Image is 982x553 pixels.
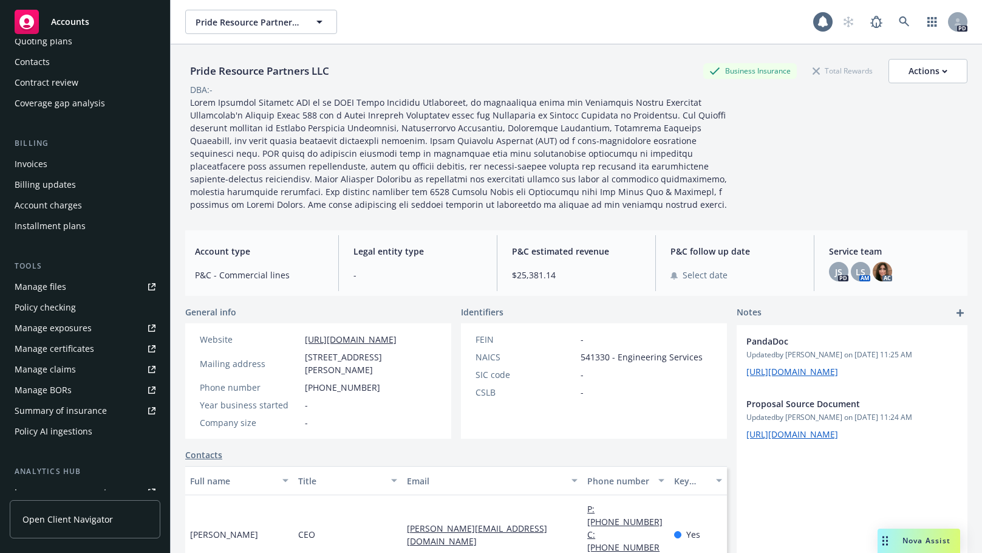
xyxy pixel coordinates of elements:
[829,245,958,258] span: Service team
[920,10,944,34] a: Switch app
[15,154,47,174] div: Invoices
[683,269,728,281] span: Select date
[10,380,160,400] a: Manage BORs
[856,266,865,278] span: LS
[737,325,967,388] div: PandaDocUpdatedby [PERSON_NAME] on [DATE] 11:25 AM[URL][DOMAIN_NAME]
[15,73,78,92] div: Contract review
[476,386,576,399] div: CSLB
[512,245,641,258] span: P&C estimated revenue
[878,529,893,553] div: Drag to move
[746,428,838,440] a: [URL][DOMAIN_NAME]
[15,175,76,194] div: Billing updates
[476,368,576,381] div: SIC code
[15,380,72,400] div: Manage BORs
[669,466,727,495] button: Key contact
[737,306,762,320] span: Notes
[305,416,308,429] span: -
[15,422,92,441] div: Policy AI ingestions
[587,475,651,487] div: Phone number
[674,475,709,487] div: Key contact
[15,483,115,502] div: Loss summary generator
[15,298,76,317] div: Policy checking
[581,333,584,346] span: -
[10,318,160,338] a: Manage exposures
[190,475,275,487] div: Full name
[10,422,160,441] a: Policy AI ingestions
[670,245,799,258] span: P&C follow up date
[686,528,700,541] span: Yes
[190,83,213,96] div: DBA: -
[190,528,258,541] span: [PERSON_NAME]
[407,523,547,547] a: [PERSON_NAME][EMAIL_ADDRESS][DOMAIN_NAME]
[10,277,160,297] a: Manage files
[888,59,967,83] button: Actions
[746,366,838,377] a: [URL][DOMAIN_NAME]
[878,529,960,553] button: Nova Assist
[353,269,482,281] span: -
[407,475,564,487] div: Email
[10,196,160,215] a: Account charges
[200,333,300,346] div: Website
[195,269,324,281] span: P&C - Commercial lines
[185,10,337,34] button: Pride Resource Partners LLC
[185,466,293,495] button: Full name
[10,260,160,272] div: Tools
[10,137,160,149] div: Billing
[353,245,482,258] span: Legal entity type
[512,269,641,281] span: $25,381.14
[835,266,842,278] span: JS
[15,196,82,215] div: Account charges
[746,349,958,360] span: Updated by [PERSON_NAME] on [DATE] 11:25 AM
[461,306,503,318] span: Identifiers
[15,401,107,421] div: Summary of insurance
[476,333,576,346] div: FEIN
[10,32,160,51] a: Quoting plans
[746,412,958,423] span: Updated by [PERSON_NAME] on [DATE] 11:24 AM
[10,73,160,92] a: Contract review
[305,334,397,345] a: [URL][DOMAIN_NAME]
[836,10,861,34] a: Start snowing
[10,175,160,194] a: Billing updates
[10,360,160,379] a: Manage claims
[15,216,86,236] div: Installment plans
[10,483,160,502] a: Loss summary generator
[746,397,926,410] span: Proposal Source Document
[305,351,437,376] span: [STREET_ADDRESS][PERSON_NAME]
[873,262,892,281] img: photo
[15,32,72,51] div: Quoting plans
[953,306,967,320] a: add
[902,535,950,546] span: Nova Assist
[293,466,401,495] button: Title
[298,528,315,541] span: CEO
[305,399,308,411] span: -
[185,306,236,318] span: General info
[746,335,926,348] span: PandaDoc
[195,245,324,258] span: Account type
[10,94,160,113] a: Coverage gap analysis
[10,401,160,421] a: Summary of insurance
[581,351,703,363] span: 541330 - Engineering Services
[476,351,576,363] div: NAICS
[402,466,582,495] button: Email
[581,386,584,399] span: -
[15,52,50,72] div: Contacts
[703,63,797,78] div: Business Insurance
[10,465,160,478] div: Analytics hub
[200,416,300,429] div: Company size
[737,388,967,450] div: Proposal Source DocumentUpdatedby [PERSON_NAME] on [DATE] 11:24 AM[URL][DOMAIN_NAME]
[864,10,888,34] a: Report a Bug
[10,216,160,236] a: Installment plans
[10,5,160,39] a: Accounts
[10,52,160,72] a: Contacts
[15,360,76,379] div: Manage claims
[200,381,300,394] div: Phone number
[909,60,947,83] div: Actions
[22,513,113,526] span: Open Client Navigator
[200,357,300,370] div: Mailing address
[185,448,222,461] a: Contacts
[10,339,160,359] a: Manage certificates
[806,63,879,78] div: Total Rewards
[196,16,301,29] span: Pride Resource Partners LLC
[582,466,669,495] button: Phone number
